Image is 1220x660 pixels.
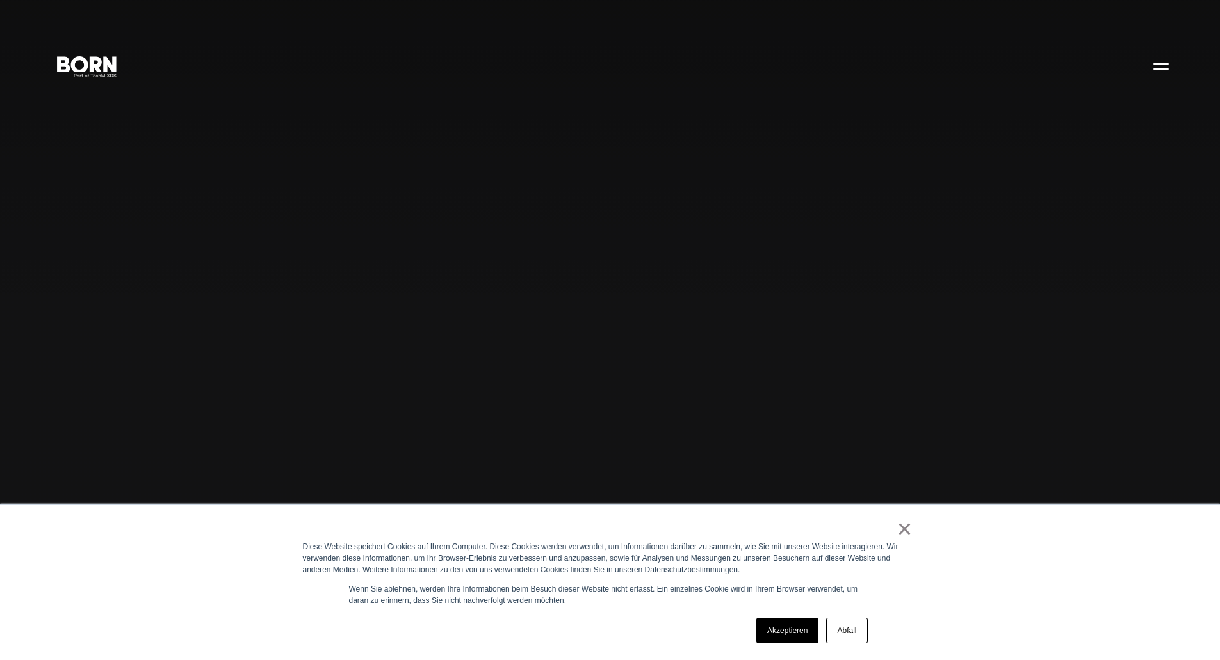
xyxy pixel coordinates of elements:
a: Akzeptieren [756,618,818,643]
a: Abfall [826,618,867,643]
button: Offen [1146,52,1176,79]
font: Akzeptieren [767,626,808,635]
a: × [897,523,913,535]
font: Abfall [837,626,856,635]
font: Diese Website speichert Cookies auf Ihrem Computer. Diese Cookies werden verwendet, um Informatio... [303,542,899,574]
font: × [897,515,912,543]
font: Wenn Sie ablehnen, werden Ihre Informationen beim Besuch dieser Website nicht erfasst. Ein einzel... [349,584,858,605]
